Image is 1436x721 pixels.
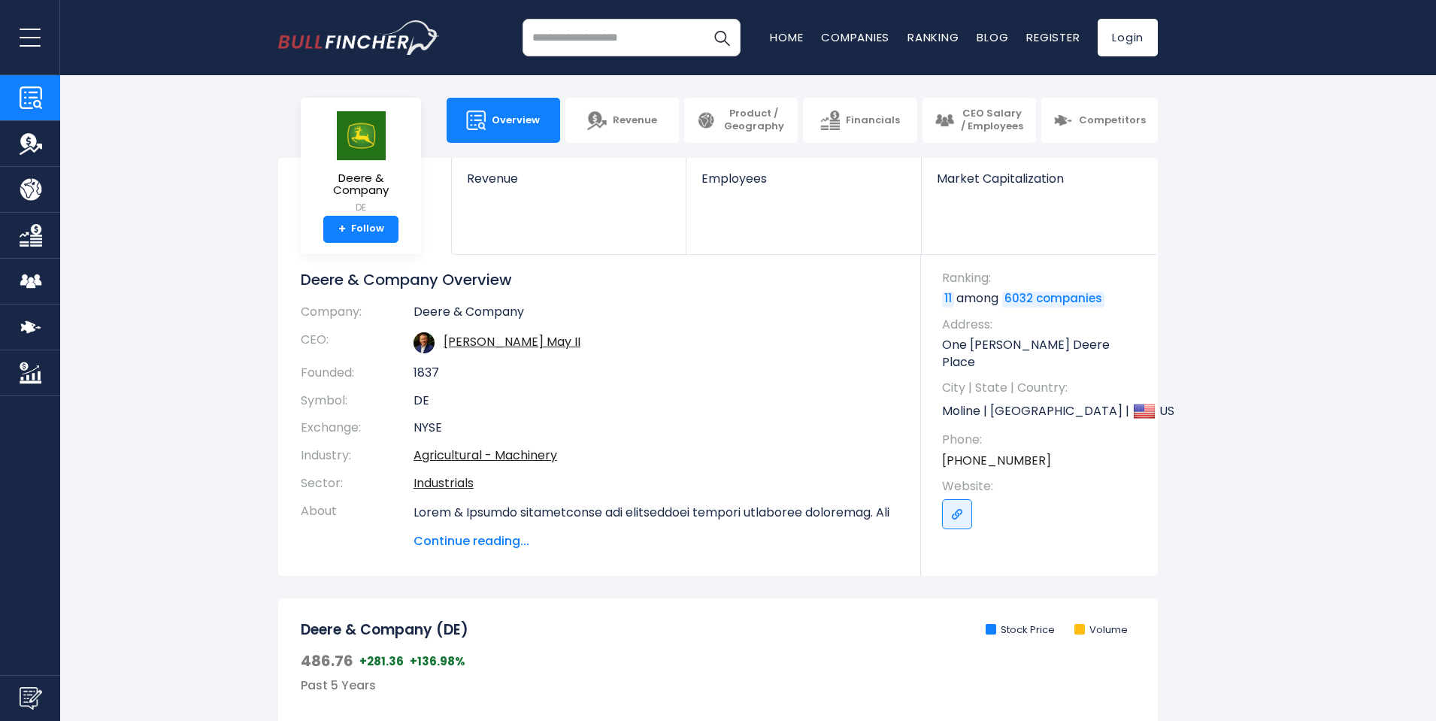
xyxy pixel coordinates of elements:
[722,108,786,133] span: Product / Geography
[986,624,1055,637] li: Stock Price
[922,98,1036,143] a: CEO Salary / Employees
[846,114,900,127] span: Financials
[278,20,440,55] img: bullfincher logo
[414,532,898,550] span: Continue reading...
[301,621,468,640] h2: Deere & Company (DE)
[301,304,414,326] th: Company:
[301,359,414,387] th: Founded:
[937,171,1141,186] span: Market Capitalization
[338,223,346,236] strong: +
[701,171,905,186] span: Employees
[301,414,414,442] th: Exchange:
[467,171,671,186] span: Revenue
[942,290,1143,307] p: among
[301,470,414,498] th: Sector:
[942,292,954,307] a: 11
[313,201,409,214] small: DE
[942,432,1143,448] span: Phone:
[301,651,353,671] span: 486.76
[942,478,1143,495] span: Website:
[1002,292,1104,307] a: 6032 companies
[613,114,657,127] span: Revenue
[907,29,959,45] a: Ranking
[922,158,1156,211] a: Market Capitalization
[313,172,409,197] span: Deere & Company
[492,114,540,127] span: Overview
[770,29,803,45] a: Home
[447,98,560,143] a: Overview
[977,29,1008,45] a: Blog
[410,654,465,669] span: +136.98%
[942,337,1143,371] p: One [PERSON_NAME] Deere Place
[942,380,1143,396] span: City | State | Country:
[942,400,1143,423] p: Moline | [GEOGRAPHIC_DATA] | US
[414,332,435,353] img: john-c-may.jpg
[1074,624,1128,637] li: Volume
[960,108,1024,133] span: CEO Salary / Employees
[821,29,889,45] a: Companies
[942,317,1143,333] span: Address:
[1041,98,1158,143] a: Competitors
[301,498,414,550] th: About
[942,270,1143,286] span: Ranking:
[414,359,898,387] td: 1837
[414,304,898,326] td: Deere & Company
[452,158,686,211] a: Revenue
[301,326,414,359] th: CEO:
[444,333,580,350] a: ceo
[301,387,414,415] th: Symbol:
[414,387,898,415] td: DE
[312,110,410,216] a: Deere & Company DE
[703,19,741,56] button: Search
[565,98,679,143] a: Revenue
[1026,29,1080,45] a: Register
[414,474,474,492] a: Industrials
[301,270,898,289] h1: Deere & Company Overview
[323,216,398,243] a: +Follow
[803,98,916,143] a: Financials
[301,442,414,470] th: Industry:
[359,654,404,669] span: +281.36
[1098,19,1158,56] a: Login
[686,158,920,211] a: Employees
[684,98,798,143] a: Product / Geography
[942,453,1051,469] a: [PHONE_NUMBER]
[301,677,376,694] span: Past 5 Years
[414,447,557,464] a: Agricultural - Machinery
[1079,114,1146,127] span: Competitors
[414,414,898,442] td: NYSE
[278,20,440,55] a: Go to homepage
[942,499,972,529] a: Go to link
